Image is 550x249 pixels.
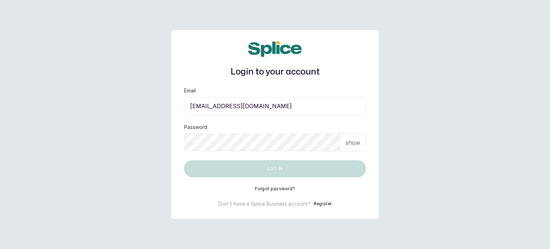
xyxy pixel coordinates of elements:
label: Password [184,124,207,131]
button: Forgot password? [255,186,295,192]
input: email@acme.com [184,97,366,115]
button: Log in [184,160,366,177]
p: show [346,138,360,147]
h1: Login to your account [184,66,366,78]
button: Register [314,200,332,207]
p: Don't have a Splice Business account? [218,200,311,207]
label: Email [184,87,196,94]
